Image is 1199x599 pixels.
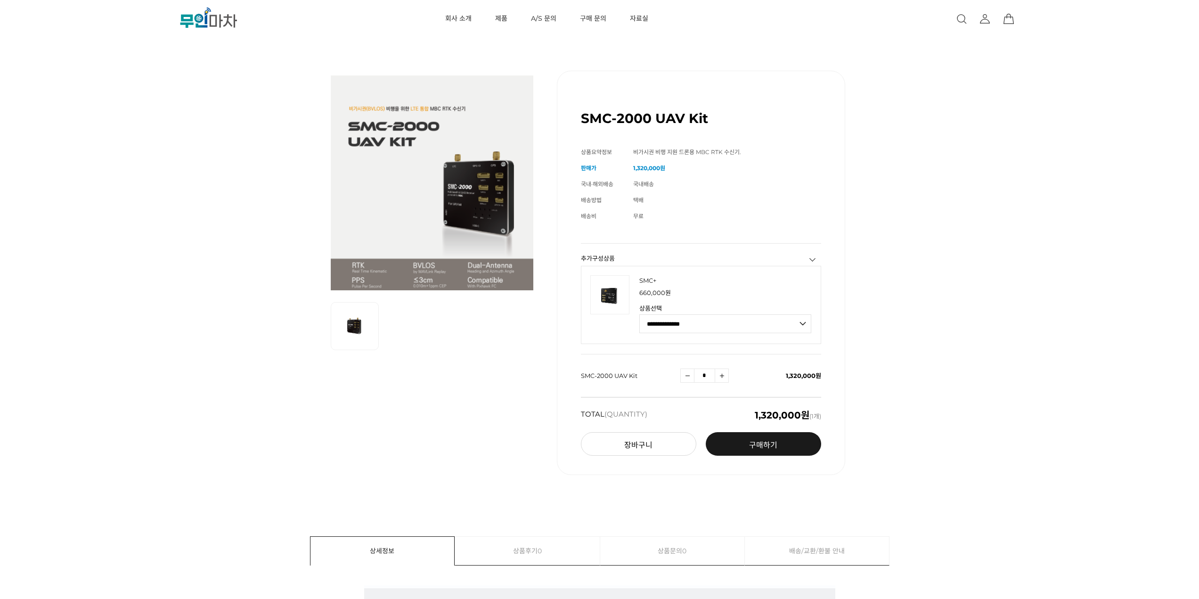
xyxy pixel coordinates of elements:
[581,181,613,188] span: 국내·해외배송
[633,213,644,220] span: 무료
[745,537,889,565] a: 배송/교환/환불 안내
[581,255,821,262] h3: 추가구성상품
[682,537,686,565] span: 0
[581,110,708,126] h1: SMC-2000 UAV Kit
[590,275,629,314] img: 4cbe2109cccc46d4e4336cb8213cc47f.png
[715,369,729,383] a: 수량증가
[581,148,612,156] span: 상품요약정보
[310,537,455,565] a: 상세정보
[639,305,811,312] strong: 상품선택
[581,410,647,420] strong: TOTAL
[604,410,647,418] span: (QUANTITY)
[633,164,665,172] strong: 1,320,000원
[581,164,596,172] span: 판매가
[455,537,600,565] a: 상품후기0
[706,432,821,456] a: 구매하기
[633,181,654,188] span: 국내배송
[581,432,696,456] button: 장바구니
[808,255,817,264] a: 추가구성상품 닫기
[755,410,809,421] em: 1,320,000원
[639,276,811,285] p: 상품명
[581,354,680,397] td: SMC-2000 UAV Kit
[538,537,542,565] span: 0
[639,290,811,296] p: 판매가
[581,197,602,204] span: 배송방법
[633,148,741,156] span: 비가시권 비행 지원 드론용 MBC RTK 수신기.
[331,71,533,290] img: SMC-2000 UAV Kit
[680,369,694,383] a: 수량감소
[600,537,745,565] a: 상품문의0
[581,213,596,220] span: 배송비
[633,197,644,204] span: 택배
[786,372,821,379] span: 1,320,000원
[749,441,777,450] span: 구매하기
[755,410,821,420] span: (1개)
[639,289,671,296] span: 660,000원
